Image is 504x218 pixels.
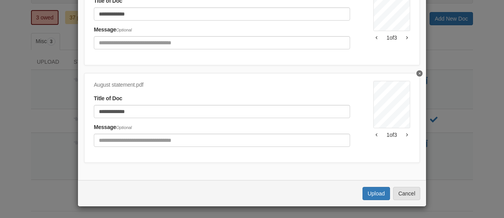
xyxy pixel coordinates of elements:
button: Delete SSI payment 2 [416,70,423,77]
input: Include any comments on this document [94,134,350,147]
span: Optional [116,125,132,130]
input: Include any comments on this document [94,36,350,49]
div: August statement.pdf [94,81,350,89]
div: 1 of 3 [373,131,410,139]
input: Document Title [94,7,350,21]
input: Document Title [94,105,350,118]
button: Upload [362,187,390,200]
label: Title of Doc [94,94,122,103]
label: Message [94,123,132,132]
label: Message [94,26,132,34]
button: Cancel [393,187,420,200]
span: Optional [116,28,132,32]
div: 1 of 3 [373,34,410,42]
